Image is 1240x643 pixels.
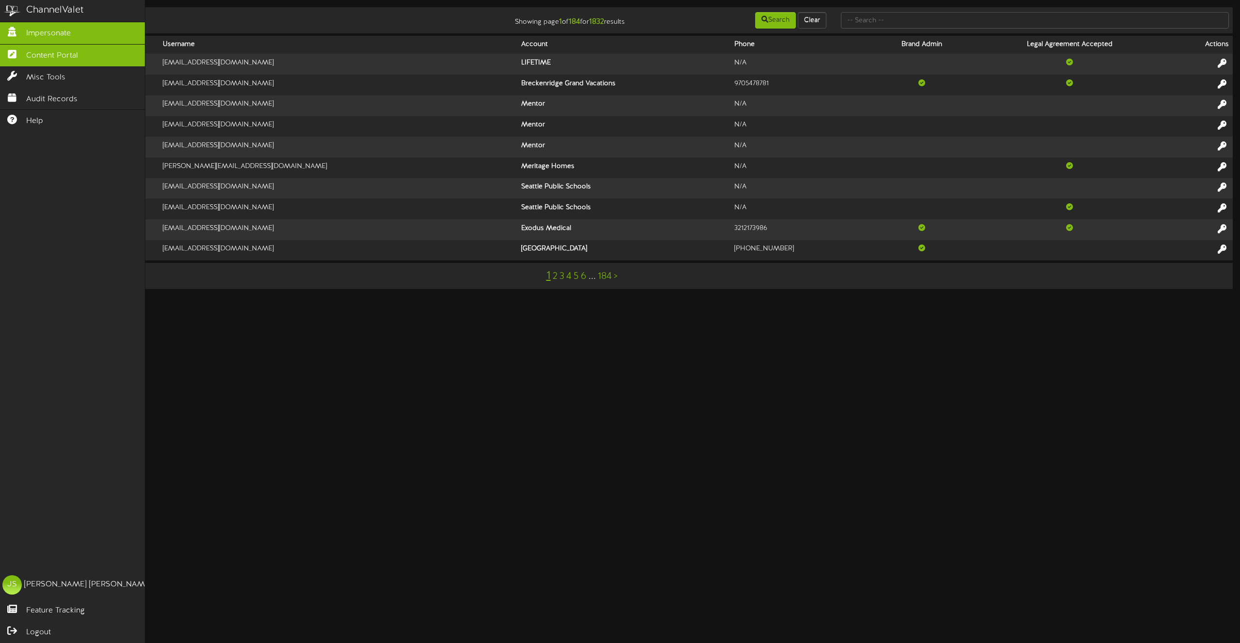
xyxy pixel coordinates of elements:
th: Mentor [517,137,730,157]
div: [PERSON_NAME] [PERSON_NAME] [24,579,152,590]
td: [EMAIL_ADDRESS][DOMAIN_NAME] [159,240,517,260]
td: [EMAIL_ADDRESS][DOMAIN_NAME] [159,219,517,240]
td: N/A [730,178,871,199]
td: 3212173986 [730,219,871,240]
th: Legal Agreement Accepted [972,36,1167,54]
th: Account [517,36,730,54]
td: [EMAIL_ADDRESS][DOMAIN_NAME] [159,178,517,199]
th: Meritage Homes [517,157,730,178]
td: N/A [730,157,871,178]
td: N/A [730,54,871,75]
a: > [614,271,618,282]
span: Audit Records [26,94,77,105]
th: [GEOGRAPHIC_DATA] [517,240,730,260]
span: Logout [26,627,51,638]
span: Misc Tools [26,72,65,83]
a: ... [589,271,596,282]
span: Feature Tracking [26,605,85,616]
a: 184 [598,271,612,282]
td: N/A [730,137,871,157]
th: Mentor [517,95,730,116]
a: 5 [573,271,579,282]
td: [PERSON_NAME][EMAIL_ADDRESS][DOMAIN_NAME] [159,157,517,178]
th: Username [159,36,517,54]
a: 6 [581,271,587,282]
th: Phone [730,36,871,54]
span: Help [26,116,43,127]
th: LIFETIME [517,54,730,75]
div: JS [2,575,22,595]
a: 4 [566,271,572,282]
td: N/A [730,95,871,116]
th: Brand Admin [871,36,972,54]
th: Breckenridge Grand Vacations [517,75,730,95]
td: [EMAIL_ADDRESS][DOMAIN_NAME] [159,137,517,157]
div: ChannelValet [26,3,84,17]
strong: 1832 [589,17,604,26]
td: [EMAIL_ADDRESS][DOMAIN_NAME] [159,95,517,116]
td: [EMAIL_ADDRESS][DOMAIN_NAME] [159,199,517,219]
span: Content Portal [26,50,78,61]
button: Clear [798,12,826,29]
button: Search [755,12,796,29]
a: 1 [546,270,551,282]
td: 9705478781 [730,75,871,95]
th: Seattle Public Schools [517,199,730,219]
td: N/A [730,199,871,219]
span: Impersonate [26,28,71,39]
td: [EMAIL_ADDRESS][DOMAIN_NAME] [159,116,517,137]
strong: 1 [559,17,562,26]
th: Mentor [517,116,730,137]
td: [EMAIL_ADDRESS][DOMAIN_NAME] [159,54,517,75]
td: [PHONE_NUMBER] [730,240,871,260]
a: 3 [559,271,564,282]
div: Showing page of for results [431,11,632,28]
td: N/A [730,116,871,137]
td: [EMAIL_ADDRESS][DOMAIN_NAME] [159,75,517,95]
input: -- Search -- [841,12,1229,29]
strong: 184 [569,17,580,26]
th: Exodus Medical [517,219,730,240]
a: 2 [553,271,558,282]
th: Seattle Public Schools [517,178,730,199]
th: Actions [1167,36,1233,54]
